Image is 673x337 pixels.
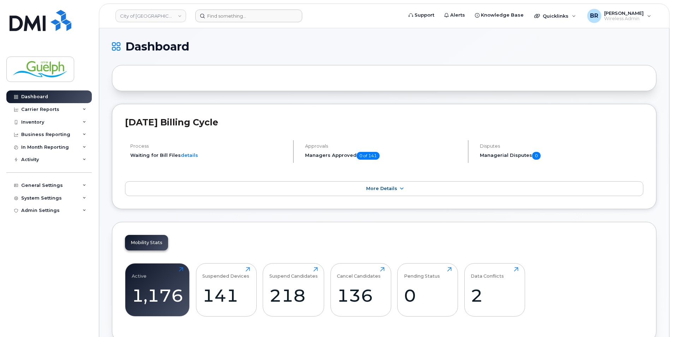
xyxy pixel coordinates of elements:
div: 136 [337,285,385,306]
a: Suspended Devices141 [202,267,250,312]
a: Active1,176 [132,267,183,312]
a: details [181,152,198,158]
div: Suspend Candidates [269,267,318,279]
h4: Process [130,143,287,149]
span: 0 [532,152,541,160]
span: Dashboard [125,41,189,52]
div: 218 [269,285,318,306]
div: Active [132,267,147,279]
span: 0 of 141 [357,152,380,160]
div: 141 [202,285,250,306]
h5: Managerial Disputes [480,152,643,160]
h2: [DATE] Billing Cycle [125,117,643,128]
div: 2 [471,285,518,306]
h4: Disputes [480,143,643,149]
a: Cancel Candidates136 [337,267,385,312]
h5: Managers Approved [305,152,462,160]
a: Suspend Candidates218 [269,267,318,312]
div: Data Conflicts [471,267,504,279]
div: Cancel Candidates [337,267,381,279]
div: Suspended Devices [202,267,249,279]
div: 1,176 [132,285,183,306]
a: Pending Status0 [404,267,452,312]
div: 0 [404,285,452,306]
span: More Details [366,186,397,191]
div: Pending Status [404,267,440,279]
a: Data Conflicts2 [471,267,518,312]
h4: Approvals [305,143,462,149]
li: Waiting for Bill Files [130,152,287,159]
